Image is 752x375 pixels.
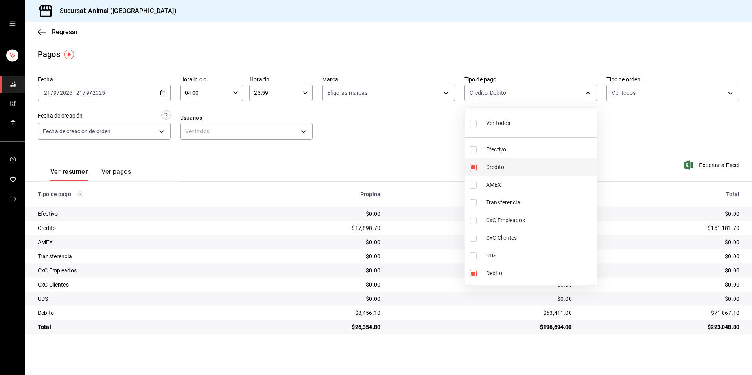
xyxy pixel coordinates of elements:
span: Credito [486,163,594,171]
span: CxC Clientes [486,234,594,242]
span: Ver todos [486,119,510,127]
span: Efectivo [486,145,594,154]
span: AMEX [486,181,594,189]
span: CxC Empleados [486,216,594,224]
span: UDS [486,252,594,260]
span: Transferencia [486,199,594,207]
span: Debito [486,269,594,278]
img: Tooltip marker [64,50,74,59]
